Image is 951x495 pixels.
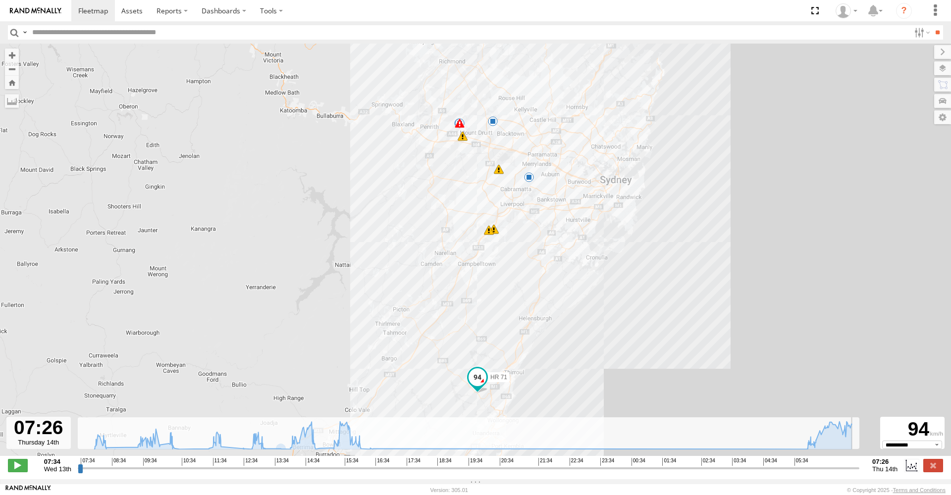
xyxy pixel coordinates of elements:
[923,459,943,472] label: Close
[893,487,946,493] a: Terms and Conditions
[490,374,507,381] span: HR 71
[882,418,943,441] div: 94
[494,164,504,174] div: 5
[847,487,946,493] div: © Copyright 2025 -
[44,458,71,465] strong: 07:34
[112,458,126,466] span: 08:34
[763,458,777,466] span: 04:34
[430,487,468,493] div: Version: 305.01
[244,458,258,466] span: 12:34
[500,458,514,466] span: 20:34
[632,458,645,466] span: 00:34
[375,458,389,466] span: 16:34
[81,458,95,466] span: 07:34
[5,62,19,76] button: Zoom out
[10,7,61,14] img: rand-logo.svg
[570,458,583,466] span: 22:34
[44,465,71,473] span: Wed 13th Aug 2025
[732,458,746,466] span: 03:34
[8,459,28,472] label: Play/Stop
[182,458,196,466] span: 10:34
[910,25,932,40] label: Search Filter Options
[5,49,19,62] button: Zoom in
[5,94,19,108] label: Measure
[5,485,51,495] a: Visit our Website
[345,458,359,466] span: 15:34
[437,458,451,466] span: 18:34
[21,25,29,40] label: Search Query
[538,458,552,466] span: 21:34
[872,465,898,473] span: Thu 14th Aug 2025
[701,458,715,466] span: 02:34
[306,458,319,466] span: 14:34
[143,458,157,466] span: 09:34
[662,458,676,466] span: 01:34
[896,3,912,19] i: ?
[458,131,468,141] div: 8
[213,458,227,466] span: 11:34
[872,458,898,465] strong: 07:26
[832,3,861,18] div: Eric Yao
[934,110,951,124] label: Map Settings
[275,458,289,466] span: 13:34
[794,458,808,466] span: 05:34
[600,458,614,466] span: 23:34
[407,458,421,466] span: 17:34
[5,76,19,89] button: Zoom Home
[469,458,482,466] span: 19:34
